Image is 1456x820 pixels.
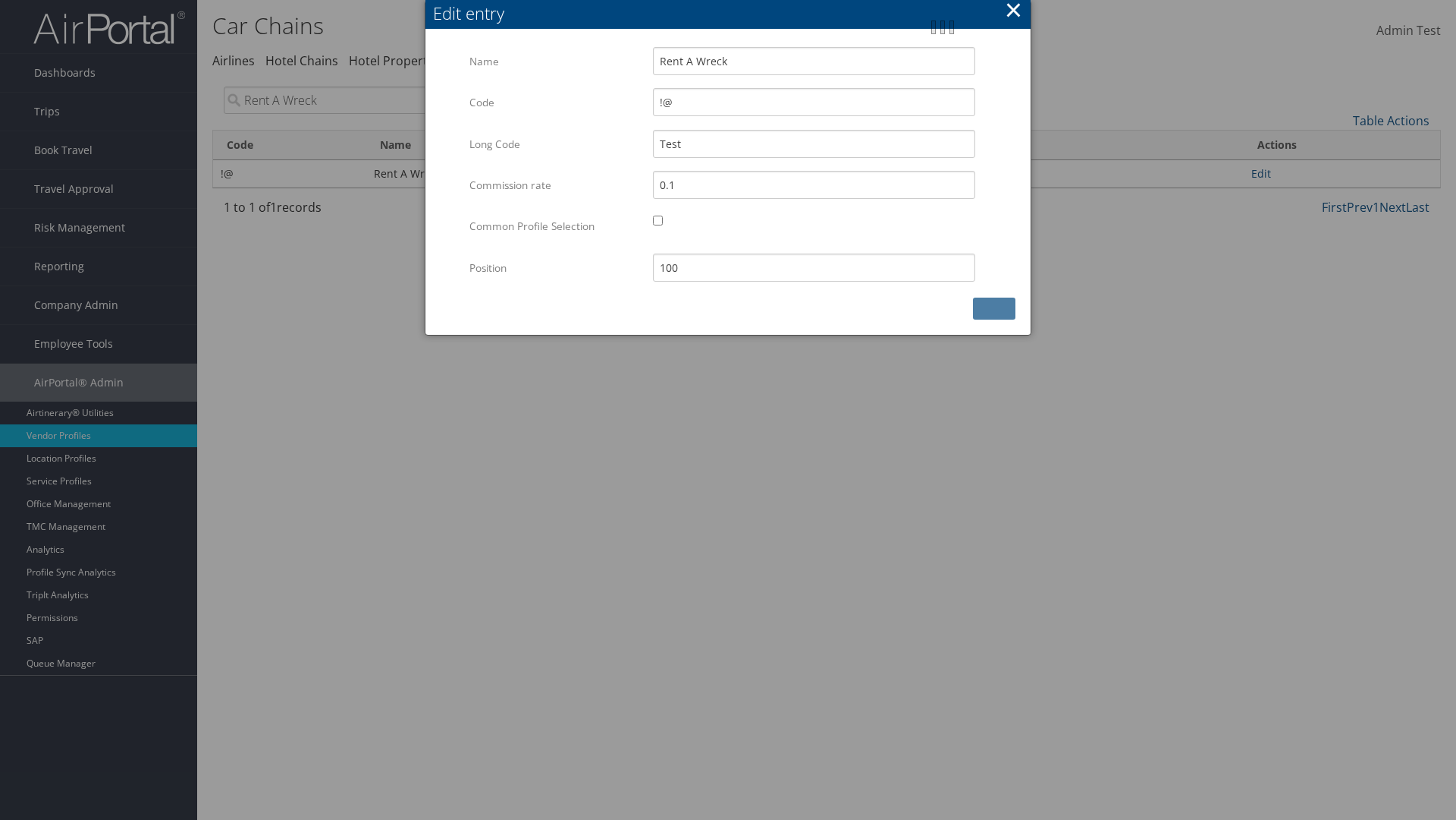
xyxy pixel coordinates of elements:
div: Edit entry [433,2,1031,25]
label: Common Profile Selection [469,212,642,241]
label: Name [469,47,642,76]
label: Position [469,254,642,282]
label: Long Code [469,130,642,159]
label: Commission rate [469,171,642,200]
label: Code [469,88,642,117]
